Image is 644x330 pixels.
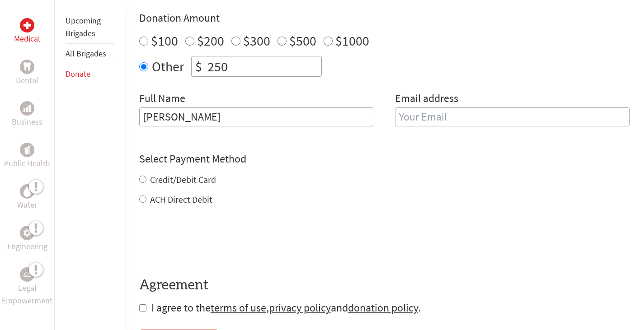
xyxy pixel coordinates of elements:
a: All Brigades [66,48,106,59]
a: Upcoming Brigades [66,15,101,38]
h4: Donation Amount [139,11,630,25]
p: Legal Empowerment [2,282,52,307]
a: BusinessBusiness [12,101,42,128]
img: Public Health [24,145,31,154]
label: $300 [243,32,270,49]
span: I agree to the , and . [151,301,421,315]
img: Legal Empowerment [24,272,31,277]
iframe: reCAPTCHA [139,224,277,259]
li: Donate [66,64,114,84]
img: Dental [24,62,31,71]
div: Legal Empowerment [20,267,34,282]
div: Business [20,101,34,116]
div: Public Health [20,143,34,157]
input: Enter Amount [206,56,321,76]
p: Dental [16,74,38,87]
a: WaterWater [17,184,37,211]
label: $500 [289,32,316,49]
label: $1000 [335,32,369,49]
img: Medical [24,22,31,29]
a: EngineeringEngineering [7,226,47,253]
div: $ [192,56,206,76]
p: Medical [14,33,40,45]
label: $200 [197,32,224,49]
label: Full Name [139,91,185,107]
p: Engineering [7,240,47,253]
label: Other [152,56,184,77]
div: Medical [20,18,34,33]
p: Water [17,199,37,211]
img: Business [24,105,31,112]
label: $100 [151,32,178,49]
a: privacy policy [269,301,331,315]
p: Public Health [4,157,50,170]
a: donation policy [348,301,418,315]
input: Enter Full Name [139,107,374,126]
a: terms of use [211,301,266,315]
a: Donate [66,69,90,79]
div: Dental [20,60,34,74]
div: Engineering [20,226,34,240]
div: Water [20,184,34,199]
a: MedicalMedical [14,18,40,45]
img: Water [24,186,31,196]
a: Legal EmpowermentLegal Empowerment [2,267,52,307]
label: Credit/Debit Card [150,174,216,185]
label: Email address [395,91,458,107]
input: Your Email [395,107,630,126]
img: Engineering [24,229,31,237]
a: DentalDental [16,60,38,87]
p: Business [12,116,42,128]
a: Public HealthPublic Health [4,143,50,170]
li: Upcoming Brigades [66,11,114,44]
h4: Select Payment Method [139,152,630,166]
h4: Agreement [139,277,630,293]
label: ACH Direct Debit [150,194,212,205]
li: All Brigades [66,44,114,64]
